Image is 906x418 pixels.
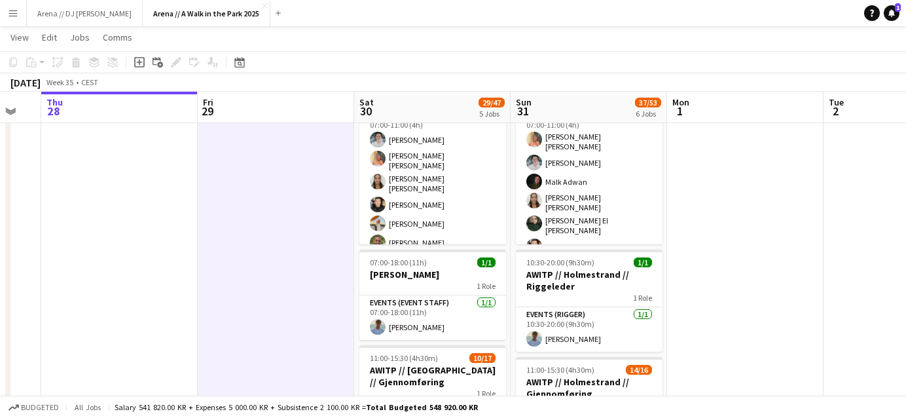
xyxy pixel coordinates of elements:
[203,96,213,108] span: Fri
[469,353,496,363] span: 10/17
[514,104,532,119] span: 31
[43,77,76,87] span: Week 35
[370,353,438,363] span: 11:00-15:30 (4h30m)
[7,400,61,415] button: Budgeted
[359,250,506,340] app-job-card: 07:00-18:00 (11h)1/1[PERSON_NAME]1 RoleEvents (Event Staff)1/107:00-18:00 (11h)[PERSON_NAME]
[5,29,34,46] a: View
[516,250,662,352] app-job-card: 10:30-20:00 (9h30m)1/1AWITP // Holmestrand // Riggeleder1 RoleEvents (Rigger)1/110:30-20:00 (9h30...
[42,31,57,43] span: Edit
[827,104,844,119] span: 2
[479,109,504,119] div: 5 Jobs
[516,376,662,400] h3: AWITP // Holmestrand // Gjennomføring
[46,96,63,108] span: Thu
[626,365,652,375] span: 14/16
[635,98,661,107] span: 37/53
[477,389,496,398] span: 1 Role
[21,403,59,412] span: Budgeted
[359,269,506,280] h3: [PERSON_NAME]
[37,29,62,46] a: Edit
[516,307,662,352] app-card-role: Events (Rigger)1/110:30-20:00 (9h30m)[PERSON_NAME]
[477,281,496,291] span: 1 Role
[634,257,652,267] span: 1/1
[359,364,506,388] h3: AWITP // [GEOGRAPHIC_DATA] // Gjennomføring
[45,104,63,119] span: 28
[672,96,689,108] span: Mon
[516,96,532,108] span: Sun
[359,50,506,244] app-job-card: 07:00-11:00 (4h)9/15AWITP // [GEOGRAPHIC_DATA] // Opprigg1 RoleEvents (Event Staff)5A9/1507:00-11...
[477,257,496,267] span: 1/1
[72,402,103,412] span: All jobs
[115,402,478,412] div: Salary 541 820.00 KR + Expenses 5 000.00 KR + Subsistence 2 100.00 KR =
[526,365,594,375] span: 11:00-15:30 (4h30m)
[359,295,506,340] app-card-role: Events (Event Staff)1/107:00-18:00 (11h)[PERSON_NAME]
[359,96,374,108] span: Sat
[201,104,213,119] span: 29
[526,257,594,267] span: 10:30-20:00 (9h30m)
[370,257,427,267] span: 07:00-18:00 (11h)
[884,5,899,21] a: 1
[98,29,137,46] a: Comms
[81,77,98,87] div: CEST
[27,1,143,26] button: Arena // DJ [PERSON_NAME]
[516,269,662,292] h3: AWITP // Holmestrand // Riggeleder
[895,3,901,12] span: 1
[366,402,478,412] span: Total Budgeted 548 920.00 KR
[670,104,689,119] span: 1
[143,1,270,26] button: Arena // A Walk in the Park 2025
[10,31,29,43] span: View
[70,31,90,43] span: Jobs
[516,50,662,244] app-job-card: 07:00-11:00 (4h)9/16AWITP // Holmestrand // Opprigg1 RoleEvents (Event Staff)4A9/1607:00-11:00 (4...
[357,104,374,119] span: 30
[636,109,661,119] div: 6 Jobs
[65,29,95,46] a: Jobs
[829,96,844,108] span: Tue
[479,98,505,107] span: 29/47
[633,293,652,303] span: 1 Role
[10,76,41,89] div: [DATE]
[103,31,132,43] span: Comms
